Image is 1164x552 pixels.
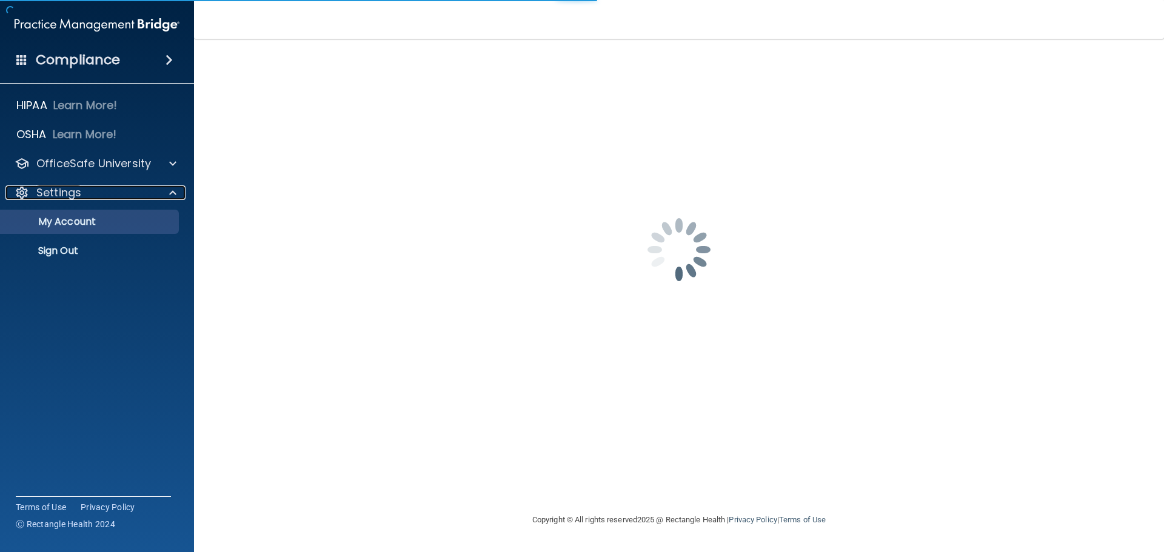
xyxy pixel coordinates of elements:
[16,501,66,513] a: Terms of Use
[16,127,47,142] p: OSHA
[36,52,120,68] h4: Compliance
[16,518,115,530] span: Ⓒ Rectangle Health 2024
[458,500,900,539] div: Copyright © All rights reserved 2025 @ Rectangle Health | |
[15,185,176,200] a: Settings
[15,156,176,171] a: OfficeSafe University
[36,156,151,171] p: OfficeSafe University
[53,98,118,113] p: Learn More!
[16,98,47,113] p: HIPAA
[8,216,173,228] p: My Account
[8,245,173,257] p: Sign Out
[36,185,81,200] p: Settings
[15,13,179,37] img: PMB logo
[618,189,740,310] img: spinner.e123f6fc.gif
[81,501,135,513] a: Privacy Policy
[729,515,777,524] a: Privacy Policy
[53,127,117,142] p: Learn More!
[779,515,826,524] a: Terms of Use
